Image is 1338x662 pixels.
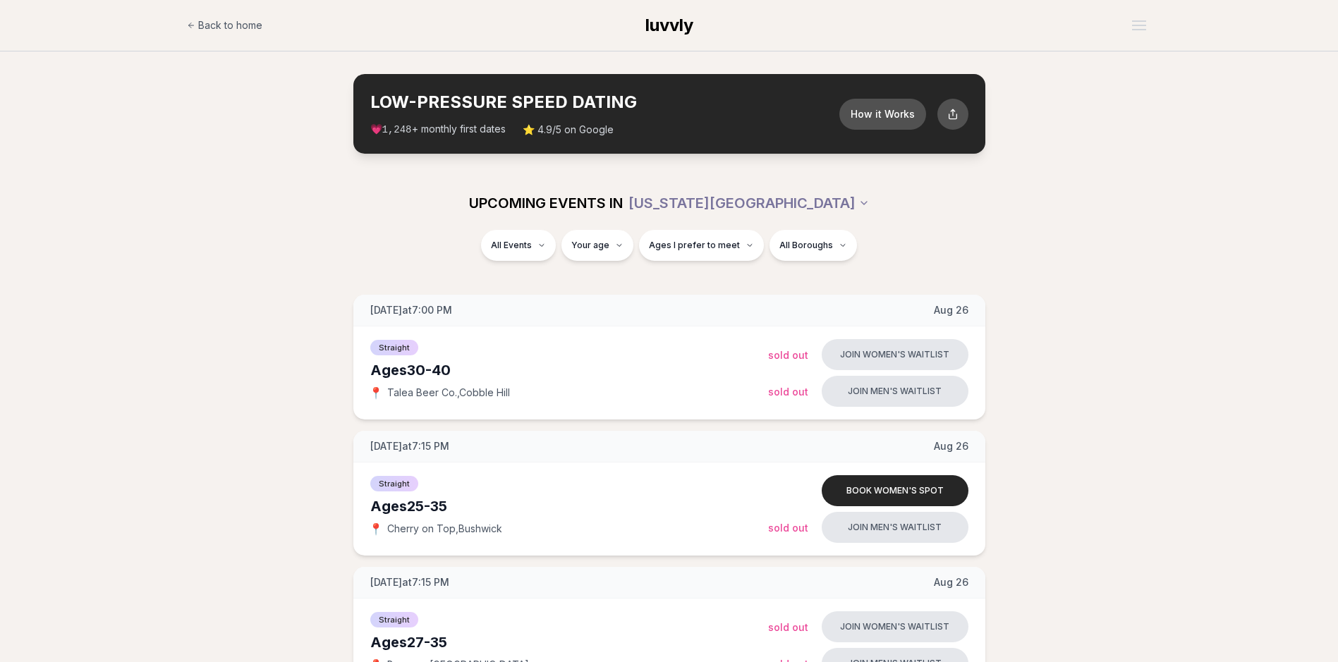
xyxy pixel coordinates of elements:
[523,123,614,137] span: ⭐ 4.9/5 on Google
[370,476,418,491] span: Straight
[934,303,968,317] span: Aug 26
[645,15,693,35] span: luvvly
[370,575,449,589] span: [DATE] at 7:15 PM
[370,387,382,398] span: 📍
[370,303,452,317] span: [DATE] at 7:00 PM
[481,230,556,261] button: All Events
[370,612,418,627] span: Straight
[382,124,412,135] span: 1,248
[1126,15,1152,36] button: Open menu
[370,91,839,114] h2: LOW-PRESSURE SPEED DATING
[645,14,693,37] a: luvvly
[370,360,768,380] div: Ages 30-40
[768,386,808,398] span: Sold Out
[628,188,870,219] button: [US_STATE][GEOGRAPHIC_DATA]
[768,349,808,361] span: Sold Out
[469,193,623,213] span: UPCOMING EVENTS IN
[779,240,833,251] span: All Boroughs
[387,522,502,536] span: Cherry on Top , Bushwick
[822,611,968,642] button: Join women's waitlist
[370,523,382,534] span: 📍
[491,240,532,251] span: All Events
[198,18,262,32] span: Back to home
[934,575,968,589] span: Aug 26
[561,230,633,261] button: Your age
[370,632,768,652] div: Ages 27-35
[768,522,808,534] span: Sold Out
[822,475,968,506] button: Book women's spot
[768,621,808,633] span: Sold Out
[822,339,968,370] button: Join women's waitlist
[387,386,510,400] span: Talea Beer Co. , Cobble Hill
[822,512,968,543] button: Join men's waitlist
[639,230,764,261] button: Ages I prefer to meet
[839,99,926,130] button: How it Works
[934,439,968,453] span: Aug 26
[770,230,857,261] button: All Boroughs
[370,122,506,137] span: 💗 + monthly first dates
[370,496,768,516] div: Ages 25-35
[187,11,262,39] a: Back to home
[571,240,609,251] span: Your age
[822,376,968,407] button: Join men's waitlist
[370,340,418,355] span: Straight
[649,240,740,251] span: Ages I prefer to meet
[370,439,449,453] span: [DATE] at 7:15 PM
